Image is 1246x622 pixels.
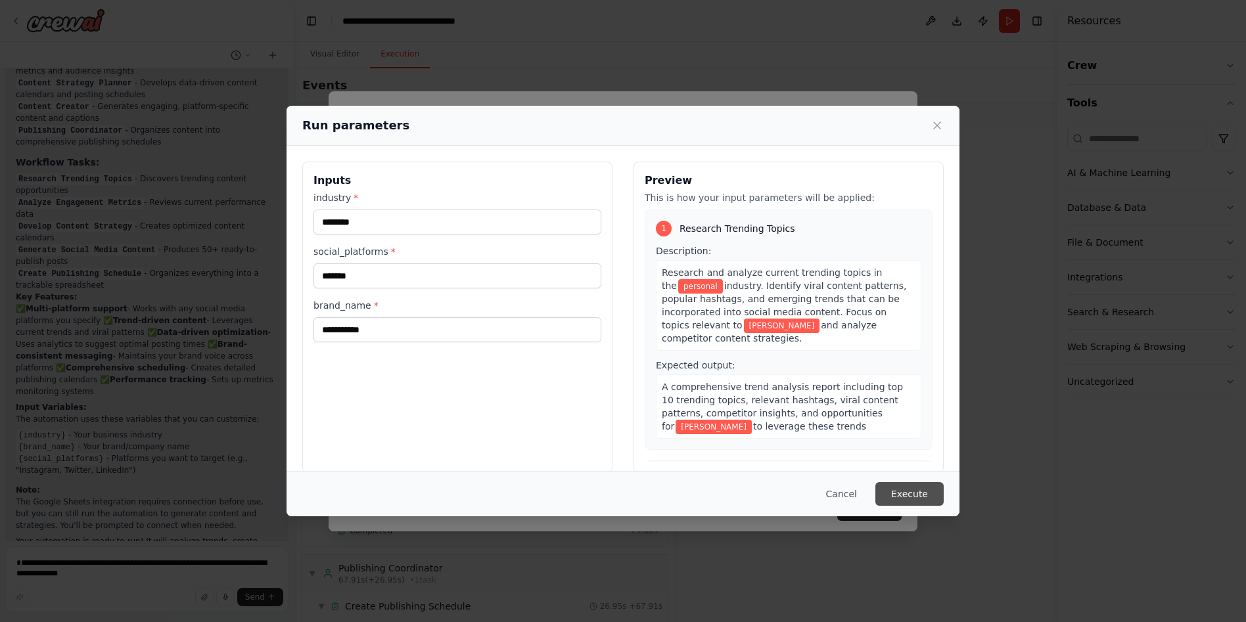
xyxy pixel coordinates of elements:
span: Research Trending Topics [680,222,795,235]
h3: Preview [645,173,933,189]
label: industry [313,191,601,204]
span: Variable: brand_name [676,420,752,434]
span: to leverage these trends [753,421,866,432]
span: Variable: industry [678,279,723,294]
h2: Run parameters [302,116,409,135]
label: social_platforms [313,245,601,258]
button: Cancel [816,482,867,506]
button: Execute [875,482,944,506]
span: Research and analyze current trending topics in the [662,267,882,291]
span: Variable: brand_name [744,319,820,333]
span: A comprehensive trend analysis report including top 10 trending topics, relevant hashtags, viral ... [662,382,903,432]
span: Description: [656,246,711,256]
span: Expected output: [656,360,735,370]
p: This is how your input parameters will be applied: [645,191,933,204]
span: and analyze competitor content strategies. [662,320,877,344]
label: brand_name [313,299,601,312]
span: industry. Identify viral content patterns, popular hashtags, and emerging trends that can be inco... [662,280,906,330]
div: 1 [656,221,672,236]
h3: Inputs [313,173,601,189]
